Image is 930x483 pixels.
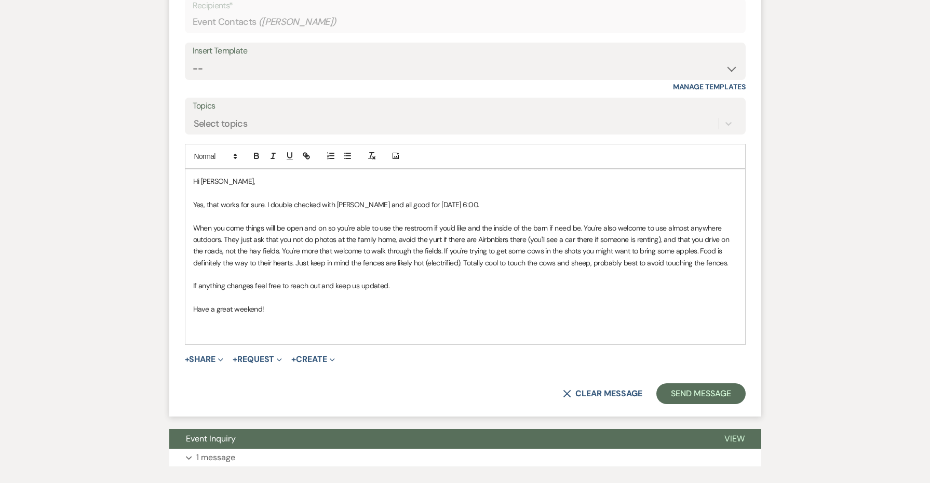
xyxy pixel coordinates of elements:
[233,355,237,364] span: +
[186,433,236,444] span: Event Inquiry
[291,355,334,364] button: Create
[193,12,738,32] div: Event Contacts
[563,390,642,398] button: Clear message
[708,429,761,449] button: View
[233,355,282,364] button: Request
[185,355,224,364] button: Share
[193,222,737,269] p: When you come things will be open and on so you're able to use the restroom if you'd like and the...
[259,15,336,29] span: ( [PERSON_NAME] )
[673,82,746,91] a: Manage Templates
[193,199,737,210] p: Yes, that works for sure. I double checked with [PERSON_NAME] and all good for [DATE] 6:00.
[193,44,738,59] div: Insert Template
[169,429,708,449] button: Event Inquiry
[193,176,737,187] p: Hi [PERSON_NAME],
[185,355,190,364] span: +
[291,355,296,364] span: +
[194,116,248,130] div: Select topics
[656,383,745,404] button: Send Message
[724,433,745,444] span: View
[193,303,737,315] p: Have a great weekend!
[196,451,235,464] p: 1 message
[193,280,737,291] p: If anything changes feel free to reach out and keep us updated.
[193,99,738,114] label: Topics
[169,449,761,466] button: 1 message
